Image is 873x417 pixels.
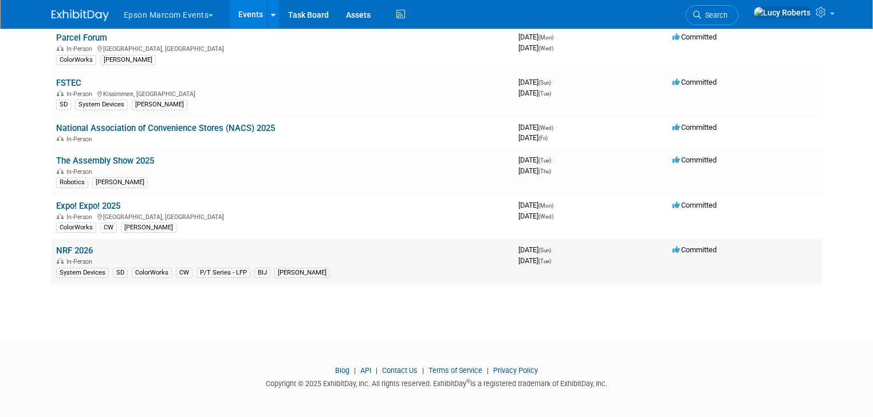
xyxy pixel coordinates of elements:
a: Search [686,5,738,25]
div: BIJ [254,268,270,278]
a: Blog [335,366,349,375]
span: Search [701,11,727,19]
span: In-Person [66,213,96,221]
div: [PERSON_NAME] [100,55,156,65]
span: Committed [673,201,717,209]
span: | [419,366,427,375]
span: (Mon) [538,202,553,209]
div: ColorWorks [132,268,172,278]
span: (Wed) [538,213,553,220]
span: (Sun) [538,247,551,253]
span: (Thu) [538,168,551,174]
a: API [360,366,371,375]
a: The Assembly Show 2025 [56,156,154,166]
a: Contact Us [382,366,418,375]
span: | [373,366,380,375]
span: [DATE] [518,78,555,86]
span: Committed [673,156,717,164]
span: [DATE] [518,212,553,220]
img: In-Person Event [57,258,64,264]
div: System Devices [75,100,128,110]
span: - [553,156,555,164]
div: [GEOGRAPHIC_DATA], [GEOGRAPHIC_DATA] [56,43,509,53]
span: Committed [673,123,717,132]
div: P/T Series - LFP [196,268,250,278]
span: - [555,201,557,209]
div: SD [113,268,128,278]
div: CW [100,223,117,233]
a: NRF 2026 [56,245,93,256]
span: In-Person [66,90,96,98]
img: ExhibitDay [52,10,109,21]
span: (Wed) [538,45,553,51]
span: In-Person [66,258,96,265]
a: Privacy Policy [493,366,538,375]
div: ColorWorks [56,55,96,65]
span: [DATE] [518,89,551,97]
span: - [555,33,557,41]
div: [PERSON_NAME] [274,268,330,278]
div: [PERSON_NAME] [92,177,148,188]
span: (Tue) [538,90,551,97]
span: Committed [673,245,717,254]
div: SD [56,100,71,110]
div: [GEOGRAPHIC_DATA], [GEOGRAPHIC_DATA] [56,212,509,221]
img: Lucy Roberts [753,6,811,19]
a: Parcel Forum [56,33,107,43]
span: [DATE] [518,43,553,52]
img: In-Person Event [57,136,64,141]
span: [DATE] [518,133,548,142]
div: CW [176,268,192,278]
span: Committed [673,33,717,41]
img: In-Person Event [57,168,64,174]
span: (Tue) [538,258,551,264]
span: (Tue) [538,157,551,164]
img: In-Person Event [57,213,64,219]
div: Kissimmee, [GEOGRAPHIC_DATA] [56,89,509,98]
span: - [555,123,557,132]
div: System Devices [56,268,109,278]
span: (Wed) [538,125,553,131]
a: Expo! Expo! 2025 [56,201,120,211]
span: In-Person [66,45,96,53]
span: In-Person [66,136,96,143]
a: FSTEC [56,78,81,88]
div: ColorWorks [56,223,96,233]
img: In-Person Event [57,45,64,51]
span: (Sun) [538,80,551,86]
div: Robotics [56,177,88,188]
span: In-Person [66,168,96,176]
span: [DATE] [518,33,557,41]
span: [DATE] [518,123,557,132]
div: [PERSON_NAME] [121,223,176,233]
span: [DATE] [518,256,551,265]
a: National Association of Convenience Stores (NACS) 2025 [56,123,275,133]
span: [DATE] [518,201,557,209]
span: [DATE] [518,245,555,254]
span: | [484,366,491,375]
span: - [553,245,555,254]
span: (Mon) [538,34,553,41]
a: Terms of Service [428,366,482,375]
img: In-Person Event [57,90,64,96]
span: Committed [673,78,717,86]
span: - [553,78,555,86]
span: [DATE] [518,156,555,164]
span: [DATE] [518,166,551,175]
div: [PERSON_NAME] [132,100,187,110]
sup: ® [466,378,470,384]
span: (Fri) [538,135,548,141]
span: | [351,366,359,375]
